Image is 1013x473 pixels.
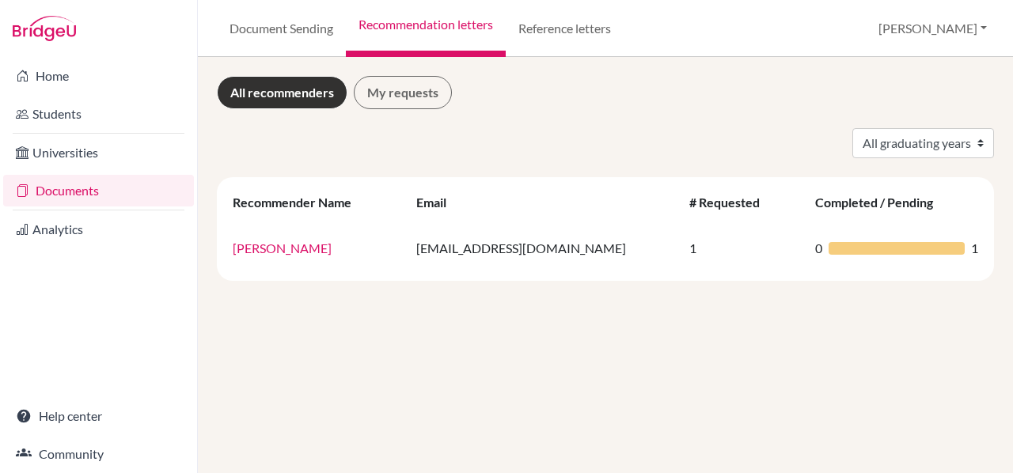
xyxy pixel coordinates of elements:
div: Recommender Name [233,195,367,210]
span: 0 [815,239,822,258]
img: Bridge-U [13,16,76,41]
a: All recommenders [217,76,347,109]
div: Completed / Pending [815,195,949,210]
div: # Requested [689,195,776,210]
td: 1 [680,221,806,274]
td: [EMAIL_ADDRESS][DOMAIN_NAME] [407,221,680,274]
a: Help center [3,400,194,432]
a: Community [3,438,194,470]
a: Home [3,60,194,92]
div: Email [416,195,462,210]
a: My requests [354,76,452,109]
a: Universities [3,137,194,168]
button: [PERSON_NAME] [871,13,994,44]
a: Students [3,98,194,130]
a: Documents [3,175,194,206]
a: [PERSON_NAME] [233,240,332,255]
span: 1 [971,239,978,258]
a: Analytics [3,214,194,245]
